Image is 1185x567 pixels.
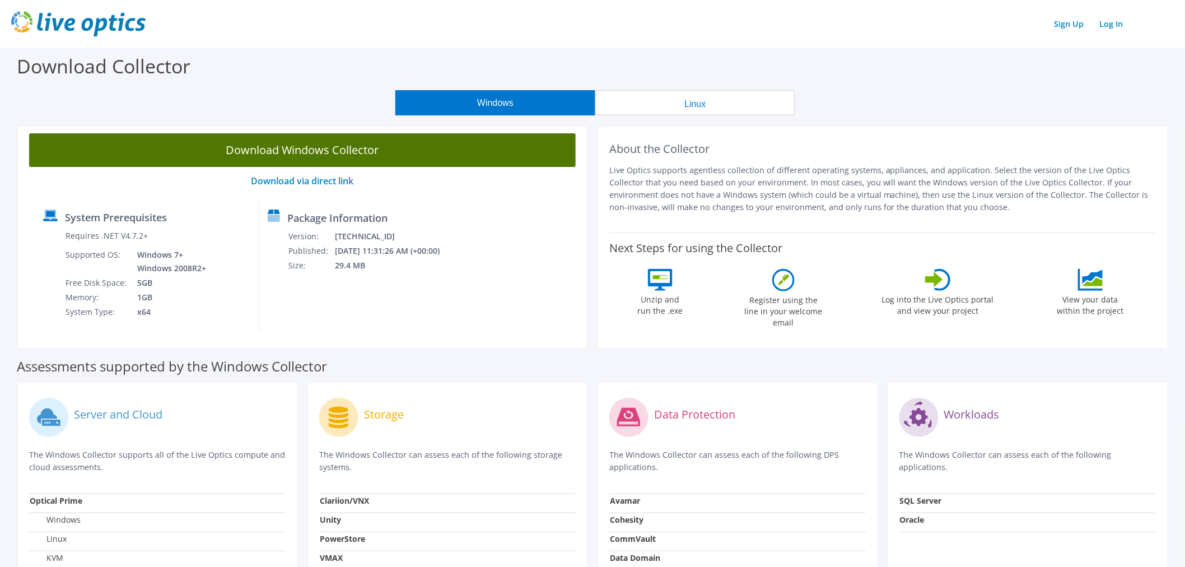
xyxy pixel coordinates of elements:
[288,258,334,273] td: Size:
[251,175,354,187] a: Download via direct link
[74,409,162,420] label: Server and Cloud
[900,514,925,525] strong: Oracle
[610,514,643,525] strong: Cohesity
[654,409,735,420] label: Data Protection
[65,248,129,276] td: Supported OS:
[609,164,1156,213] p: Live Optics supports agentless collection of different operating systems, appliances, and applica...
[741,291,825,328] label: Register using the line in your welcome email
[320,552,343,563] strong: VMAX
[129,305,208,319] td: x64
[610,552,660,563] strong: Data Domain
[610,533,656,544] strong: CommVault
[635,291,686,317] label: Unzip and run the .exe
[395,90,595,115] button: Windows
[320,495,369,506] strong: Clariion/VNX
[1049,16,1090,32] a: Sign Up
[609,241,782,255] label: Next Steps for using the Collector
[30,514,81,526] label: Windows
[65,276,129,290] td: Free Disk Space:
[288,244,334,258] td: Published:
[364,409,404,420] label: Storage
[30,495,82,506] strong: Optical Prime
[30,533,67,545] label: Linux
[320,533,365,544] strong: PowerStore
[334,244,455,258] td: [DATE] 11:31:26 AM (+00:00)
[609,449,866,473] p: The Windows Collector can assess each of the following DPS applications.
[17,361,327,372] label: Assessments supported by the Windows Collector
[320,514,341,525] strong: Unity
[287,212,388,224] label: Package Information
[334,229,455,244] td: [TECHNICAL_ID]
[900,495,942,506] strong: SQL Server
[17,53,190,79] label: Download Collector
[609,142,1156,156] h2: About the Collector
[288,229,334,244] td: Version:
[319,449,576,473] p: The Windows Collector can assess each of the following storage systems.
[30,552,63,564] label: KVM
[129,290,208,305] td: 1GB
[29,449,286,473] p: The Windows Collector supports all of the Live Optics compute and cloud assessments.
[65,212,167,223] label: System Prerequisites
[129,276,208,290] td: 5GB
[881,291,995,317] label: Log into the Live Optics portal and view your project
[610,495,640,506] strong: Avamar
[65,305,129,319] td: System Type:
[1094,16,1129,32] a: Log In
[944,409,1000,420] label: Workloads
[1050,291,1131,317] label: View your data within the project
[899,449,1156,473] p: The Windows Collector can assess each of the following applications.
[334,258,455,273] td: 29.4 MB
[129,248,208,276] td: Windows 7+ Windows 2008R2+
[595,90,795,115] button: Linux
[65,290,129,305] td: Memory:
[66,230,148,241] label: Requires .NET V4.7.2+
[29,133,576,167] a: Download Windows Collector
[11,11,146,36] img: live_optics_svg.svg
